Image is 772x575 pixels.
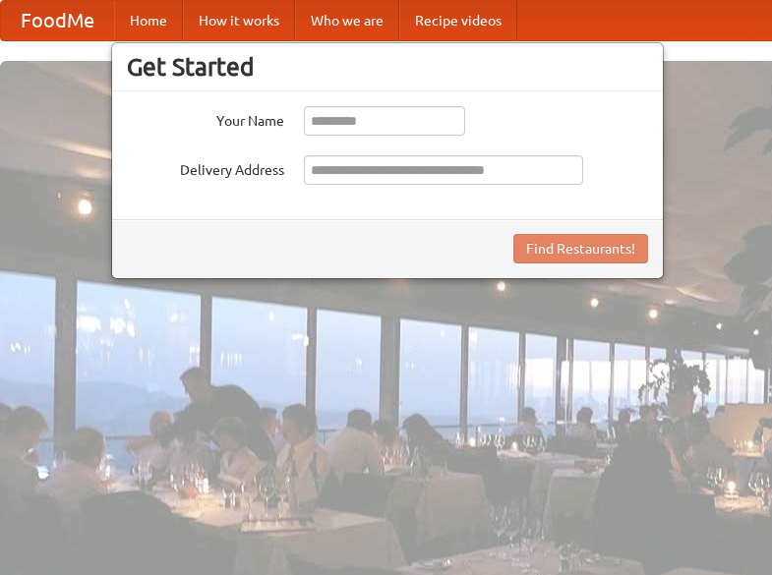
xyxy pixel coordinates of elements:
[295,1,399,40] a: Who we are
[127,106,284,131] label: Your Name
[114,1,183,40] a: Home
[1,1,114,40] a: FoodMe
[513,234,648,263] button: Find Restaurants!
[183,1,295,40] a: How it works
[127,52,648,82] h3: Get Started
[127,155,284,180] label: Delivery Address
[399,1,517,40] a: Recipe videos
